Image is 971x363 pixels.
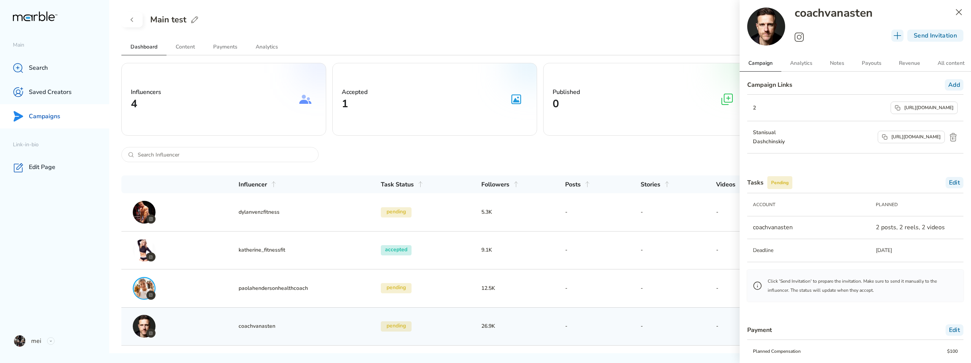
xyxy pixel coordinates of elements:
[641,180,660,189] h3: Stories
[716,208,800,217] h3: -
[753,128,794,146] p: Stanisual Dashchinskiy
[795,8,873,19] h2: coachvanasten
[239,208,280,217] p: dylanvenzfitness
[31,336,41,346] p: mei
[753,223,876,232] p: coachvanasten
[716,322,800,331] h3: -
[131,97,161,111] h2: 4
[381,245,412,255] h3: accepted
[553,97,580,111] h2: 0
[947,347,958,356] p: $100
[342,97,368,111] h2: 1
[381,283,412,293] h3: pending
[821,55,853,71] h2: Notes
[747,80,792,89] h3: Campaign Links
[768,277,958,295] p: Click 'Send Invitation' to prepare the invitation. Make sure to send it manually to the influence...
[876,223,958,232] p: 2 posts, 2 reels, 2 videos
[740,55,781,71] h2: Campaign
[204,39,247,55] h2: Payments
[29,88,72,96] p: Saved Creators
[381,321,412,332] h3: pending
[747,178,764,187] h3: Tasks
[641,208,716,217] h3: -
[565,322,641,331] h3: -
[13,42,109,49] p: Main
[891,132,941,142] p: [URL][DOMAIN_NAME]
[781,55,821,71] h2: Analytics
[565,284,641,293] h3: -
[13,141,109,149] p: Link-in-bio
[907,30,963,42] div: Send Invitation
[481,322,565,331] h3: 26.9K
[342,88,368,96] span: Accepted
[753,347,876,356] p: Planned Compensation
[716,180,735,189] h3: Videos
[565,208,641,217] h3: -
[946,324,963,336] div: Edit
[904,103,954,113] p: [URL][DOMAIN_NAME]
[876,246,958,255] p: [DATE]
[167,39,204,55] h2: Content
[853,55,890,71] h2: Payouts
[565,246,641,255] h3: -
[716,284,800,293] h3: -
[753,103,794,113] p: 2
[247,39,287,55] h2: Analytics
[481,246,565,255] h3: 9.1K
[553,88,580,96] span: Published
[641,284,716,293] h3: -
[239,322,275,331] p: coachvanasten
[767,176,792,189] h3: Pending
[945,79,963,91] div: Add
[641,246,716,255] h3: -
[121,39,167,55] h2: Dashboard
[239,180,267,189] h3: Influencer
[150,14,186,25] h2: Main test
[481,284,565,293] h3: 12.5K
[131,88,161,96] span: Influencers
[239,284,308,293] p: paolahendersonhealthcoach
[381,180,414,189] h3: Task Status
[946,177,963,188] div: Edit
[481,180,509,189] h3: Followers
[134,147,318,162] input: Search Influencer
[716,246,800,255] h3: -
[29,64,48,72] p: Search
[29,113,60,120] p: Campaigns
[753,246,876,255] p: Deadline
[753,200,876,209] p: ACCOUNT
[381,207,412,217] h3: pending
[565,180,581,189] h3: Posts
[641,322,716,331] h3: -
[876,200,958,209] p: PLANNED
[890,55,929,71] h2: Revenue
[481,208,565,217] h3: 5.3K
[239,246,285,255] p: katherine_fitnessfit
[29,163,55,171] p: Edit Page
[747,325,772,335] h3: Payment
